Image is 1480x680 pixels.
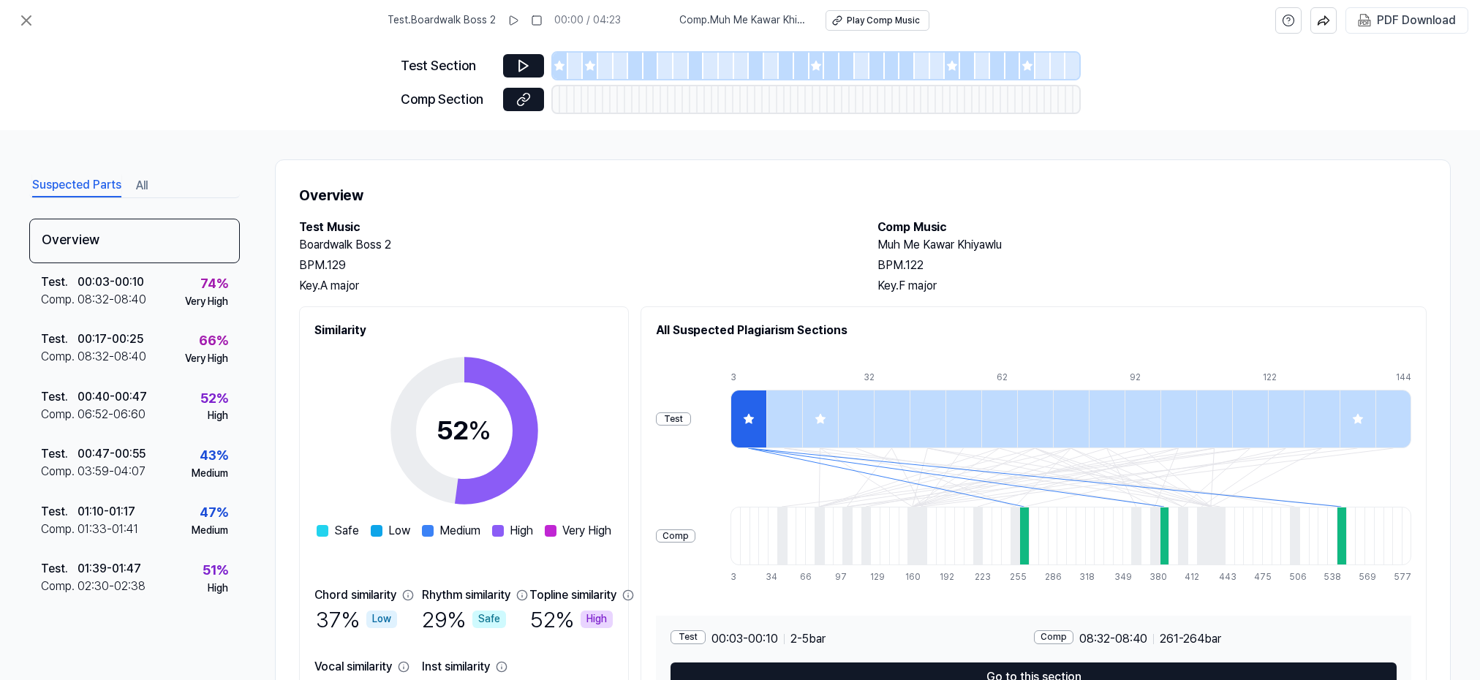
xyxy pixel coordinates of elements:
div: 34 [766,571,775,583]
div: High [581,611,613,628]
div: 380 [1149,571,1159,583]
div: 74 % [200,273,228,295]
div: 43 % [200,445,228,466]
div: Comp . [41,521,78,538]
div: 144 [1396,371,1411,384]
div: Comp Section [401,89,494,110]
div: 00:47 - 00:55 [78,445,146,463]
div: 318 [1079,571,1089,583]
h2: Similarity [314,322,613,339]
div: 475 [1254,571,1264,583]
div: 443 [1219,571,1228,583]
div: Comp . [41,578,78,595]
span: Very High [562,522,611,540]
h1: Overview [299,184,1427,207]
div: 02:30 - 02:38 [78,578,146,595]
div: 577 [1394,571,1411,583]
div: 255 [1010,571,1019,583]
div: Comp [1034,630,1073,644]
div: Topline similarity [529,586,616,604]
span: 261 - 264 bar [1160,630,1221,648]
span: Comp . Muh Me Kawar Khiyawlu [679,13,808,28]
div: 66 [800,571,809,583]
div: 160 [905,571,915,583]
div: Overview [29,219,240,263]
button: PDF Download [1355,8,1459,33]
div: 08:32 - 08:40 [78,291,146,309]
div: 97 [835,571,845,583]
div: 08:32 - 08:40 [78,348,146,366]
div: 47 % [200,502,228,524]
div: Test [671,630,706,644]
button: help [1275,7,1302,34]
button: Play Comp Music [826,10,929,31]
div: 32 [864,371,899,384]
div: Inst similarity [422,658,490,676]
div: 122 [1263,371,1299,384]
button: Suspected Parts [32,174,121,197]
div: Low [366,611,397,628]
h2: Muh Me Kawar Khiyawlu [877,236,1427,254]
h2: Boardwalk Boss 2 [299,236,848,254]
div: High [208,581,228,596]
div: 29 % [422,604,506,635]
div: Comp . [41,406,78,423]
div: 00:40 - 00:47 [78,388,147,406]
div: Test Section [401,56,494,77]
h2: Test Music [299,219,848,236]
div: Comp . [41,291,78,309]
div: 286 [1045,571,1054,583]
img: share [1317,14,1330,27]
div: 03:59 - 04:07 [78,463,146,480]
div: Comp . [41,463,78,480]
span: 08:32 - 08:40 [1079,630,1147,648]
div: 506 [1289,571,1299,583]
img: PDF Download [1358,14,1371,27]
div: 52 % [530,604,613,635]
div: Key. A major [299,277,848,295]
div: Test . [41,503,78,521]
div: Test . [41,445,78,463]
div: Medium [192,524,228,538]
span: High [510,522,533,540]
div: 569 [1359,571,1368,583]
div: 223 [975,571,984,583]
div: 62 [997,371,1032,384]
div: Rhythm similarity [422,586,510,604]
div: High [208,409,228,423]
svg: help [1282,13,1295,28]
div: 52 [437,411,491,450]
span: 2 - 5 bar [790,630,826,648]
span: Medium [439,522,480,540]
div: Test . [41,388,78,406]
h2: Comp Music [877,219,1427,236]
div: 01:10 - 01:17 [78,503,135,521]
div: Play Comp Music [847,15,920,27]
div: 92 [1130,371,1166,384]
div: Test . [41,273,78,291]
div: 51 % [203,560,228,581]
span: Low [388,522,410,540]
div: Very High [185,295,228,309]
div: Very High [185,352,228,366]
div: 06:52 - 06:60 [78,406,146,423]
div: Vocal similarity [314,658,392,676]
div: 00:03 - 00:10 [78,273,144,291]
div: 129 [870,571,880,583]
div: 349 [1114,571,1124,583]
span: % [468,415,491,446]
div: Comp . [41,348,78,366]
div: 3 [730,371,766,384]
div: 01:39 - 01:47 [78,560,141,578]
div: Comp [656,529,695,543]
div: 192 [940,571,949,583]
div: Test . [41,560,78,578]
span: Test . Boardwalk Boss 2 [388,13,496,28]
button: All [136,174,148,197]
div: BPM. 129 [299,257,848,274]
div: Key. F major [877,277,1427,295]
span: 00:03 - 00:10 [711,630,778,648]
div: BPM. 122 [877,257,1427,274]
div: 66 % [199,330,228,352]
